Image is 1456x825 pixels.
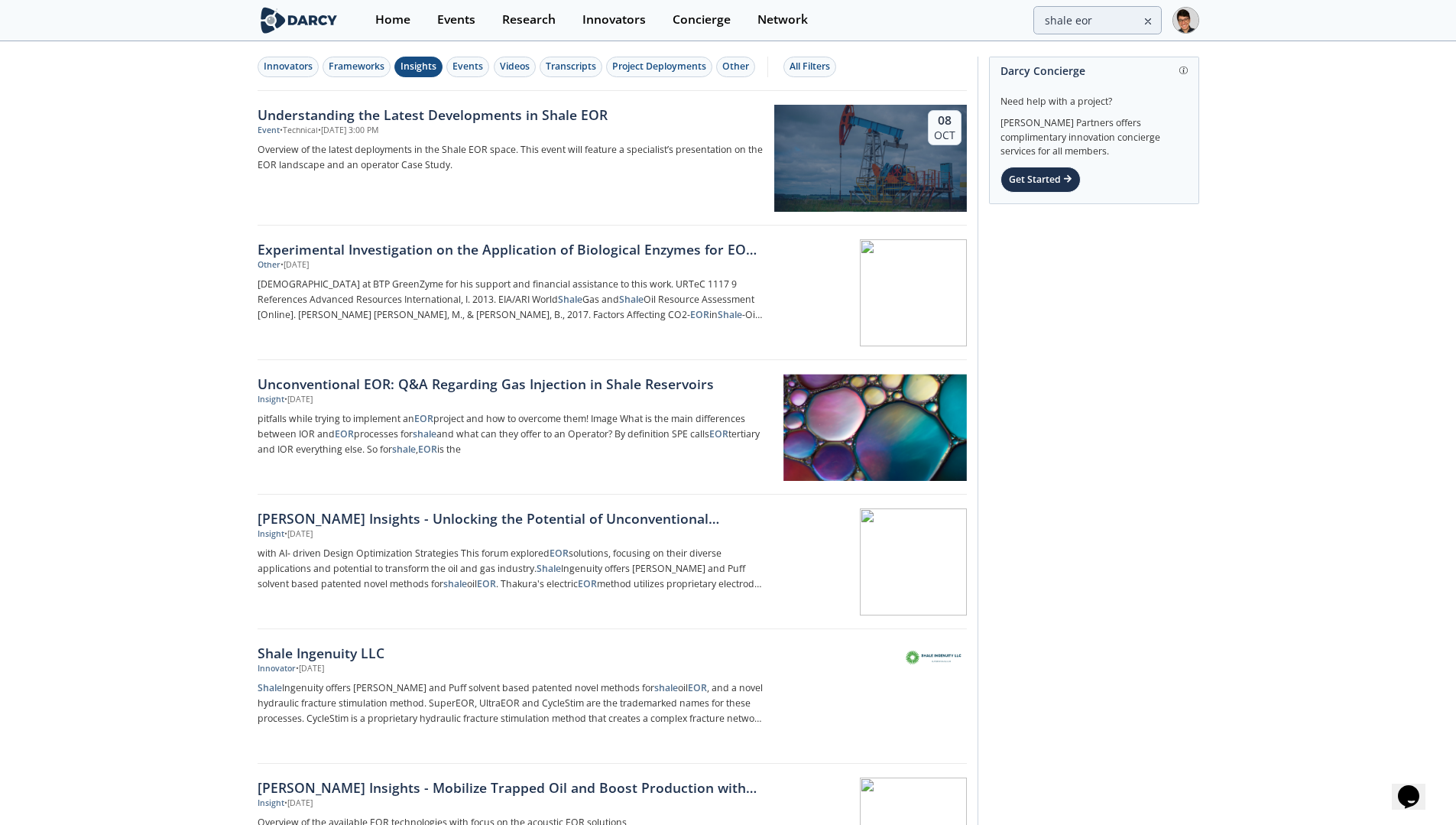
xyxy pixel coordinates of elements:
[546,60,596,73] div: Transcripts
[400,60,436,73] div: Insights
[258,680,764,726] p: Ingenuity offers [PERSON_NAME] and Puff solvent based patented novel methods for oil , and a nove...
[934,128,955,142] div: Oct
[258,797,284,810] div: Insight
[258,7,341,34] img: logo-wide.svg
[375,14,410,26] div: Home
[500,60,530,73] div: Videos
[284,797,313,810] div: • [DATE]
[606,57,712,77] button: Project Deployments
[437,14,475,26] div: Events
[258,259,280,271] div: Other
[502,14,556,26] div: Research
[783,57,836,77] button: All Filters
[418,443,437,456] strong: EOR
[1000,57,1188,84] div: Darcy Concierge
[258,681,282,694] strong: Shale
[280,125,378,137] div: • Technical • [DATE] 3:00 PM
[258,239,764,259] div: Experimental Investigation on the Application of Biological Enzymes for EOR in Shale Formations
[284,394,313,406] div: • [DATE]
[258,778,764,797] div: [PERSON_NAME] Insights - Mobilize Trapped Oil and Boost Production with Acoustic and Elastic Wave...
[688,681,707,694] strong: EOR
[558,293,582,306] strong: Shale
[258,629,967,764] a: Shale Ingenuity LLC Innovator •[DATE] ShaleIngenuity offers [PERSON_NAME] and Puff solvent based ...
[258,360,967,495] a: Unconventional EOR: Q&A Regarding Gas Injection in Shale Reservoirs Insight •[DATE] pitfalls whil...
[323,57,391,77] button: Frameworks
[1000,109,1188,159] div: [PERSON_NAME] Partners offers complimentary innovation concierge services for all members.
[414,412,433,425] strong: EOR
[709,427,728,440] strong: EOR
[258,411,764,457] p: pitfalls while trying to implement an project and how to overcome them! Image What is the main di...
[582,14,646,26] div: Innovators
[934,113,955,128] div: 08
[550,547,569,560] strong: EOR
[258,643,764,663] div: Shale Ingenuity LLC
[335,427,354,440] strong: EOR
[446,57,489,77] button: Events
[392,443,416,456] strong: shale
[258,528,284,541] div: Insight
[258,142,764,173] p: Overview of the latest deployments in the Shale EOR space. This event will feature a specialist’s...
[258,277,764,323] p: [DEMOGRAPHIC_DATA] at BTP GreenZyme for his support and financial assistance to this work. URTeC ...
[258,105,764,125] div: Understanding the Latest Developments in Shale EOR
[494,57,536,77] button: Videos
[258,374,764,394] div: Unconventional EOR: Q&A Regarding Gas Injection in Shale Reservoirs
[443,577,467,590] strong: shale
[296,663,324,675] div: • [DATE]
[654,681,678,694] strong: shale
[258,508,764,528] div: [PERSON_NAME] Insights - Unlocking the Potential of Unconventional Reservoirs through [MEDICAL_DA...
[718,308,742,321] strong: Shale
[258,91,967,226] a: Understanding the Latest Developments in Shale EOR Event •Technical•[DATE] 3:00 PM Overview of th...
[413,427,436,440] strong: shale
[1172,7,1199,34] img: Profile
[1033,6,1162,34] input: Advanced Search
[889,645,964,669] img: Shale Ingenuity LLC
[578,577,597,590] strong: EOR
[394,57,443,77] button: Insights
[452,60,483,73] div: Events
[258,546,764,592] p: with AI- driven Design Optimization Strategies This forum explored solutions, focusing on their d...
[258,394,284,406] div: Insight
[690,308,709,321] strong: EOR
[673,14,731,26] div: Concierge
[716,57,755,77] button: Other
[264,60,313,73] div: Innovators
[540,57,602,77] button: Transcripts
[1000,167,1081,193] div: Get Started
[284,528,313,541] div: • [DATE]
[258,495,967,629] a: [PERSON_NAME] Insights - Unlocking the Potential of Unconventional Reservoirs through [MEDICAL_DA...
[722,60,749,73] div: Other
[612,60,706,73] div: Project Deployments
[757,14,808,26] div: Network
[477,577,496,590] strong: EOR
[258,226,967,360] a: Experimental Investigation on the Application of Biological Enzymes for EOR in Shale Formations O...
[1000,84,1188,109] div: Need help with a project?
[258,663,296,675] div: Innovator
[258,57,319,77] button: Innovators
[537,562,561,575] strong: Shale
[280,259,309,271] div: • [DATE]
[1179,67,1188,75] img: information.svg
[790,60,830,73] div: All Filters
[258,125,280,137] div: Event
[329,60,384,73] div: Frameworks
[619,293,644,306] strong: Shale
[1392,764,1441,810] iframe: chat widget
